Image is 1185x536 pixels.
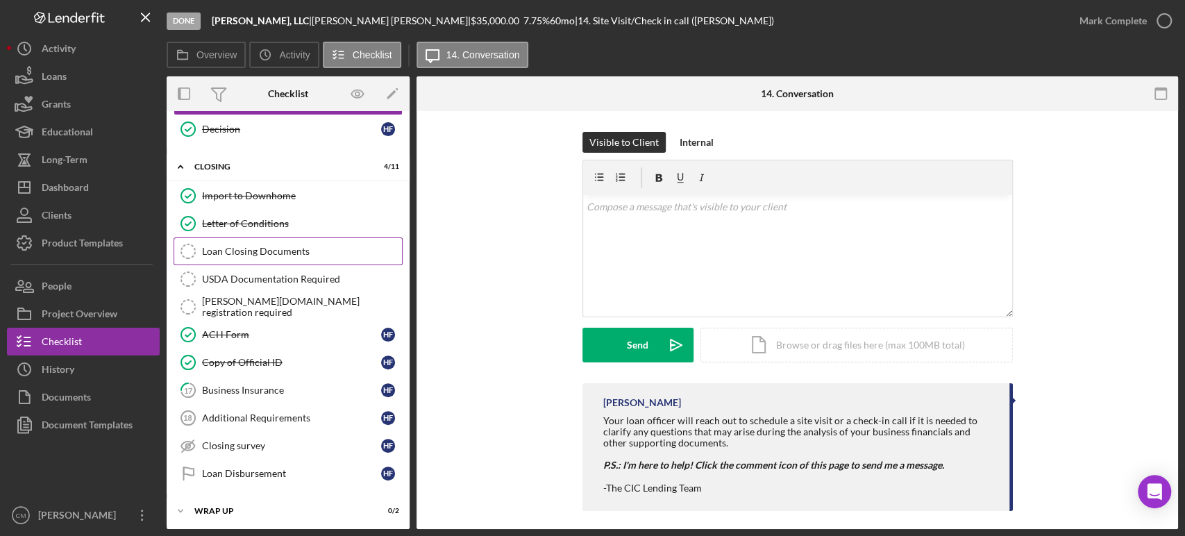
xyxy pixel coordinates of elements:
[35,501,125,533] div: [PERSON_NAME]
[575,15,774,26] div: | 14. Site Visit/Check in call ([PERSON_NAME])
[381,439,395,453] div: H F
[550,15,575,26] div: 60 mo
[7,62,160,90] button: Loans
[446,49,520,60] label: 14. Conversation
[42,90,71,122] div: Grants
[194,507,364,515] div: WRAP UP
[196,49,237,60] label: Overview
[7,201,160,229] a: Clients
[42,62,67,94] div: Loans
[353,49,392,60] label: Checklist
[589,132,659,153] div: Visible to Client
[174,182,403,210] a: Import to Downhome
[582,132,666,153] button: Visible to Client
[167,42,246,68] button: Overview
[202,296,402,318] div: [PERSON_NAME][DOMAIN_NAME] registration required
[1138,475,1171,508] div: Open Intercom Messenger
[212,15,309,26] b: [PERSON_NAME], LLC
[174,376,403,404] a: 17Business InsuranceHF
[7,174,160,201] button: Dashboard
[7,383,160,411] button: Documents
[42,383,91,414] div: Documents
[1066,7,1178,35] button: Mark Complete
[381,383,395,397] div: H F
[174,210,403,237] a: Letter of Conditions
[603,415,995,449] div: Your loan officer will reach out to schedule a site visit or a check-in call if it is needed to c...
[374,162,399,171] div: 4 / 11
[202,246,402,257] div: Loan Closing Documents
[7,411,160,439] button: Document Templates
[174,460,403,487] a: Loan DisbursementHF
[7,355,160,383] button: History
[7,300,160,328] button: Project Overview
[202,357,381,368] div: Copy of Official ID
[42,328,82,359] div: Checklist
[7,501,160,529] button: CM[PERSON_NAME]
[279,49,310,60] label: Activity
[174,293,403,321] a: [PERSON_NAME][DOMAIN_NAME] registration required
[194,162,364,171] div: CLOSING
[673,132,721,153] button: Internal
[523,15,550,26] div: 7.75 %
[202,329,381,340] div: ACH Form
[381,411,395,425] div: H F
[381,122,395,136] div: H F
[7,146,160,174] button: Long-Term
[761,88,834,99] div: 14. Conversation
[42,118,93,149] div: Educational
[7,229,160,257] button: Product Templates
[202,385,381,396] div: Business Insurance
[7,90,160,118] button: Grants
[42,300,117,331] div: Project Overview
[202,190,402,201] div: Import to Downhome
[582,328,694,362] button: Send
[268,88,308,99] div: Checklist
[174,404,403,432] a: 18Additional RequirementsHF
[174,265,403,293] a: USDA Documentation Required
[42,201,72,233] div: Clients
[249,42,319,68] button: Activity
[312,15,471,26] div: [PERSON_NAME] [PERSON_NAME] |
[42,272,72,303] div: People
[16,512,26,519] text: CM
[7,328,160,355] button: Checklist
[7,272,160,300] button: People
[202,274,402,285] div: USDA Documentation Required
[1079,7,1147,35] div: Mark Complete
[680,132,714,153] div: Internal
[174,349,403,376] a: Copy of Official IDHF
[167,12,201,30] div: Done
[202,218,402,229] div: Letter of Conditions
[381,467,395,480] div: H F
[174,321,403,349] a: ACH FormHF
[603,483,995,494] div: -The CIC Lending Team
[42,355,74,387] div: History
[202,412,381,424] div: Additional Requirements
[42,174,89,205] div: Dashboard
[174,237,403,265] a: Loan Closing Documents
[42,35,76,66] div: Activity
[174,432,403,460] a: Closing surveyHF
[42,146,87,177] div: Long-Term
[202,440,381,451] div: Closing survey
[381,328,395,342] div: H F
[174,115,403,143] a: DecisionHF
[417,42,529,68] button: 14. Conversation
[381,355,395,369] div: H F
[603,397,681,408] div: [PERSON_NAME]
[212,15,312,26] div: |
[7,35,160,62] button: Activity
[7,118,160,146] button: Educational
[374,507,399,515] div: 0 / 2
